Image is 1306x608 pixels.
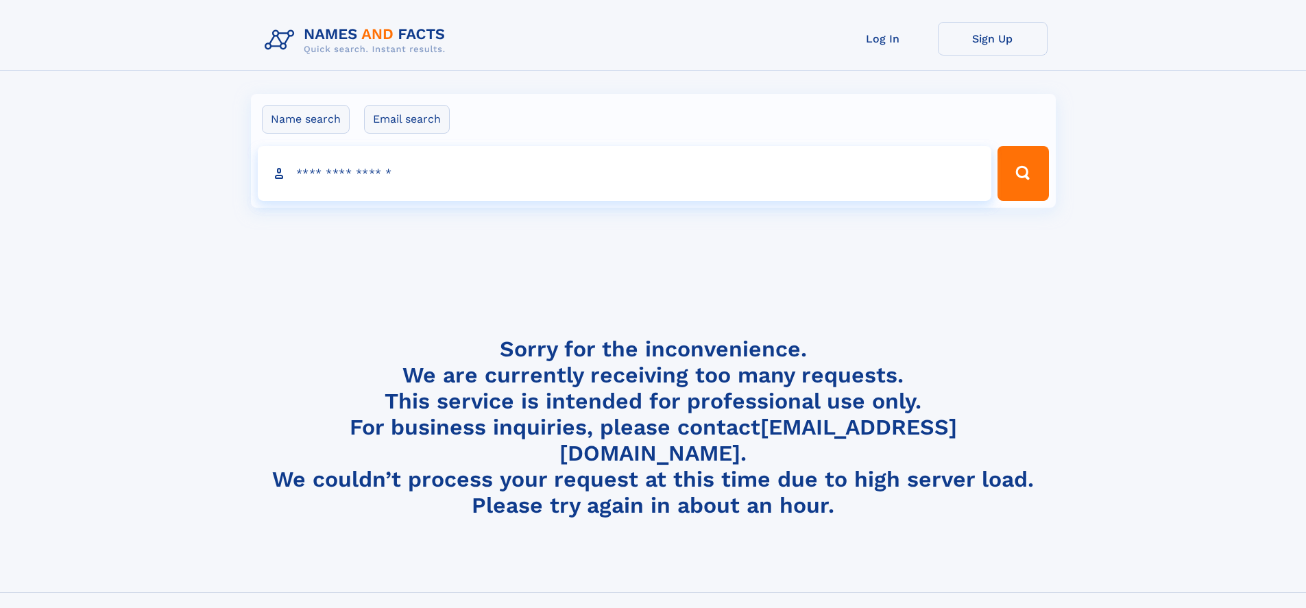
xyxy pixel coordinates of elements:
[559,414,957,466] a: [EMAIL_ADDRESS][DOMAIN_NAME]
[997,146,1048,201] button: Search Button
[262,105,350,134] label: Name search
[938,22,1048,56] a: Sign Up
[259,336,1048,519] h4: Sorry for the inconvenience. We are currently receiving too many requests. This service is intend...
[259,22,457,59] img: Logo Names and Facts
[258,146,992,201] input: search input
[364,105,450,134] label: Email search
[828,22,938,56] a: Log In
